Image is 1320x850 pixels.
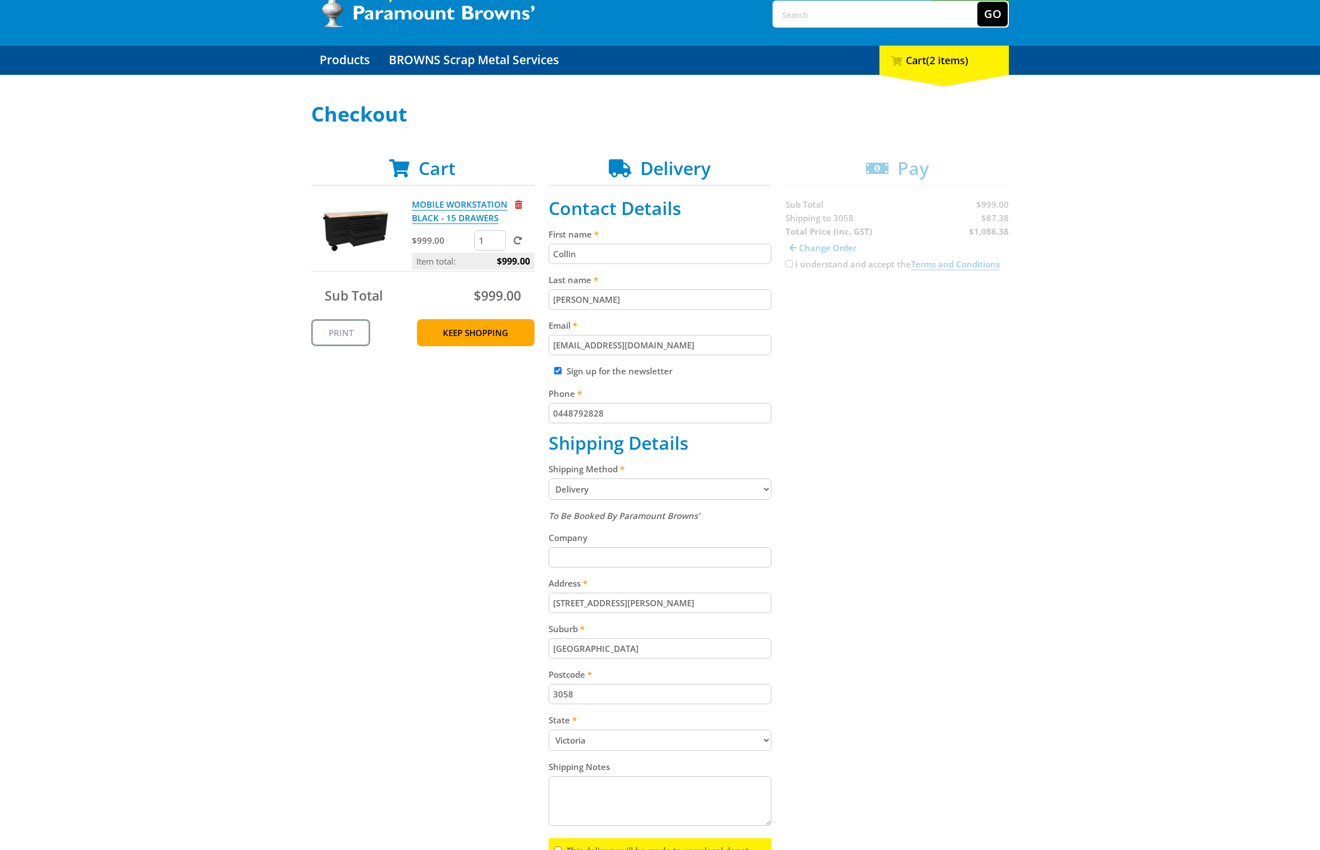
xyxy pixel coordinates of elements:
label: Address [549,576,772,590]
label: First name [549,227,772,241]
input: Please enter your last name. [549,289,772,310]
div: Cart [879,46,1009,75]
a: Go to the Products page [311,46,378,75]
span: (2 items) [926,53,968,67]
label: Email [549,319,772,332]
a: MOBILE WORKSTATION BLACK - 15 DRAWERS [412,199,508,224]
span: $999.00 [474,287,521,305]
label: Suburb [549,622,772,636]
input: Please enter your email address. [549,335,772,355]
label: Company [549,531,772,544]
input: Search [774,2,977,26]
input: Please enter your telephone number. [549,403,772,423]
label: State [549,713,772,727]
label: Shipping Method [549,462,772,476]
h1: Checkout [311,103,1009,126]
a: Go to the BROWNS Scrap Metal Services page [380,46,567,75]
a: Print [311,319,370,346]
label: Last name [549,273,772,287]
input: Please enter your first name. [549,244,772,264]
label: Sign up for the newsletter [567,365,672,377]
img: MOBILE WORKSTATION BLACK - 15 DRAWERS [322,198,389,265]
h2: Contact Details [549,198,772,219]
a: Remove from cart [515,199,522,210]
span: $999.00 [497,253,530,270]
span: Sub Total [325,287,383,305]
label: Postcode [549,668,772,681]
em: To Be Booked By Paramount Browns' [549,510,700,521]
span: Delivery [640,156,711,180]
h2: Shipping Details [549,432,772,454]
label: Shipping Notes [549,760,772,773]
a: Keep Shopping [417,319,535,346]
input: Please enter your postcode. [549,684,772,704]
select: Please select a shipping method. [549,478,772,500]
input: Please enter your address. [549,593,772,613]
label: Phone [549,387,772,400]
select: Please select your state. [549,730,772,751]
p: $999.00 [412,234,472,247]
span: Cart [419,156,456,180]
p: Item total: [412,253,535,270]
button: Go [977,2,1008,26]
input: Please enter your suburb. [549,638,772,659]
